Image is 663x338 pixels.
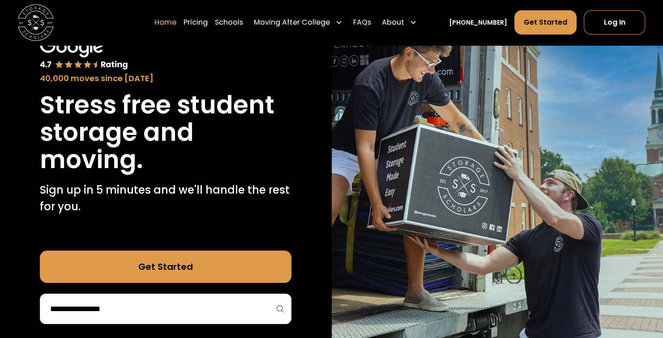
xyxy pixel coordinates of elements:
[378,10,420,35] div: About
[40,37,128,70] img: Google 4.7 star rating
[215,10,243,35] a: Schools
[449,18,507,27] a: [PHONE_NUMBER]
[40,182,291,214] p: Sign up in 5 minutes and we'll handle the rest for you.
[154,10,176,35] a: Home
[250,10,346,35] div: Moving After College
[382,17,404,28] div: About
[184,10,208,35] a: Pricing
[353,10,371,35] a: FAQs
[40,72,291,84] div: 40,000 moves since [DATE]
[40,91,291,173] h1: Stress free student storage and moving.
[254,17,330,28] div: Moving After College
[40,251,291,283] a: Get Started
[514,10,577,35] a: Get Started
[18,4,54,40] img: Storage Scholars main logo
[584,10,645,35] a: Log In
